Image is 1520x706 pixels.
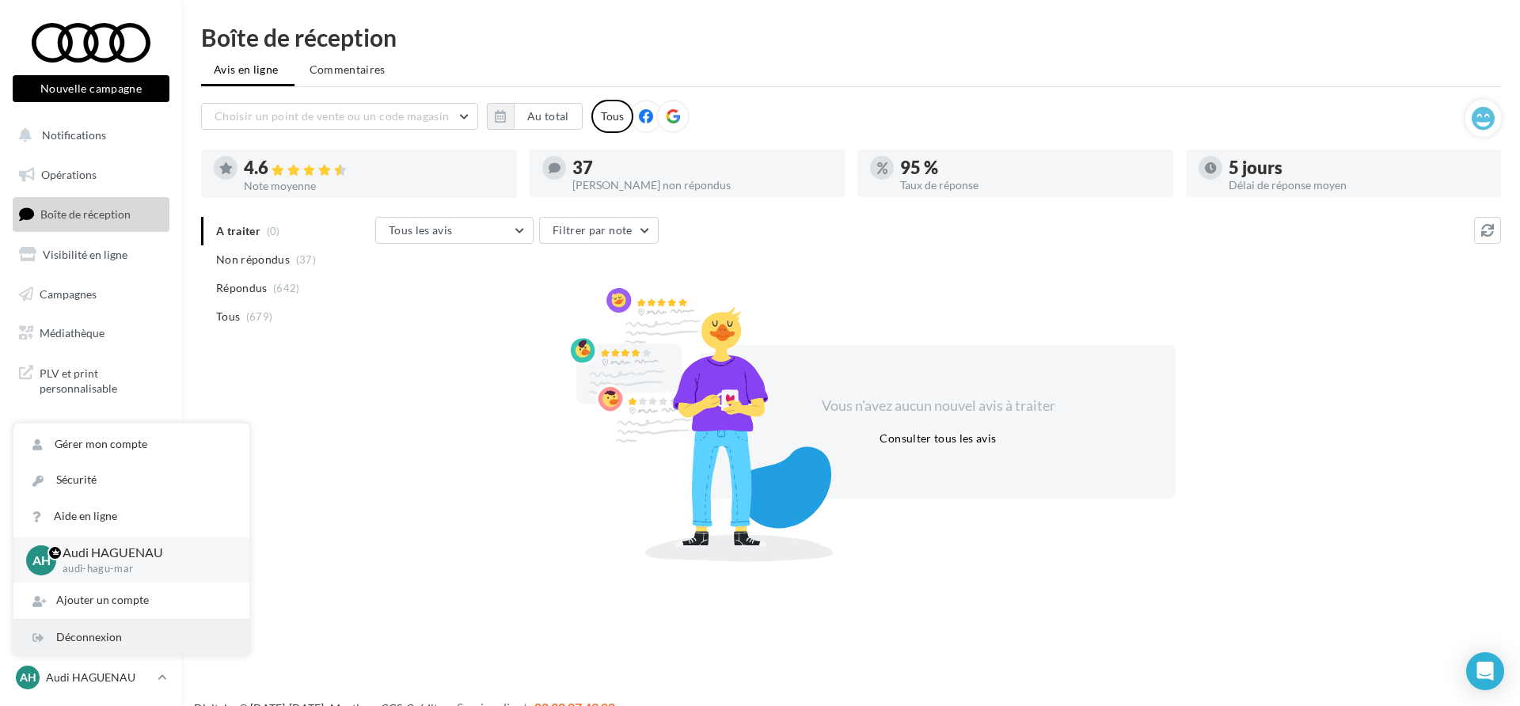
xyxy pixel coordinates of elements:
span: Non répondus [216,252,290,268]
span: AH [20,670,36,685]
div: Vous n'avez aucun nouvel avis à traiter [802,396,1074,416]
a: Opérations [9,158,173,192]
div: 5 jours [1229,159,1489,176]
a: Médiathèque [9,317,173,350]
div: 37 [572,159,833,176]
span: (642) [273,282,300,294]
button: Nouvelle campagne [13,75,169,102]
div: Note moyenne [244,180,504,192]
span: Commentaires [310,62,386,78]
span: (679) [246,310,273,323]
button: Choisir un point de vente ou un code magasin [201,103,478,130]
div: 95 % [900,159,1161,176]
p: Audi HAGUENAU [46,670,151,685]
span: AH [32,551,51,569]
span: Campagnes [40,287,97,300]
a: PLV et print personnalisable [9,356,173,403]
button: Au total [514,103,583,130]
div: 4.6 [244,159,504,177]
span: Répondus [216,280,268,296]
p: audi-hagu-mar [63,562,224,576]
span: PLV et print personnalisable [40,362,163,397]
span: Notifications [42,128,106,142]
div: Délai de réponse moyen [1229,180,1489,191]
span: Opérations [41,168,97,181]
div: Boîte de réception [201,25,1501,49]
span: Tous [216,309,240,325]
p: Audi HAGUENAU [63,544,224,562]
button: Au total [487,103,583,130]
span: Tous les avis [389,223,453,237]
span: Visibilité en ligne [43,248,127,261]
a: Visibilité en ligne [9,238,173,271]
a: Gérer mon compte [13,427,249,462]
span: Médiathèque [40,326,104,340]
a: Boîte de réception [9,197,173,231]
button: Filtrer par note [539,217,659,244]
div: Open Intercom Messenger [1466,652,1504,690]
button: Tous les avis [375,217,534,244]
div: Tous [591,100,633,133]
button: Consulter tous les avis [873,429,1002,448]
span: Boîte de réception [40,207,131,221]
a: Aide en ligne [13,499,249,534]
span: (37) [296,253,316,266]
div: Taux de réponse [900,180,1161,191]
div: Déconnexion [13,620,249,655]
span: Choisir un point de vente ou un code magasin [215,109,449,123]
div: [PERSON_NAME] non répondus [572,180,833,191]
a: Campagnes [9,278,173,311]
a: Sécurité [13,462,249,498]
div: Ajouter un compte [13,583,249,618]
button: Notifications [9,119,166,152]
a: AH Audi HAGUENAU [13,662,169,693]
